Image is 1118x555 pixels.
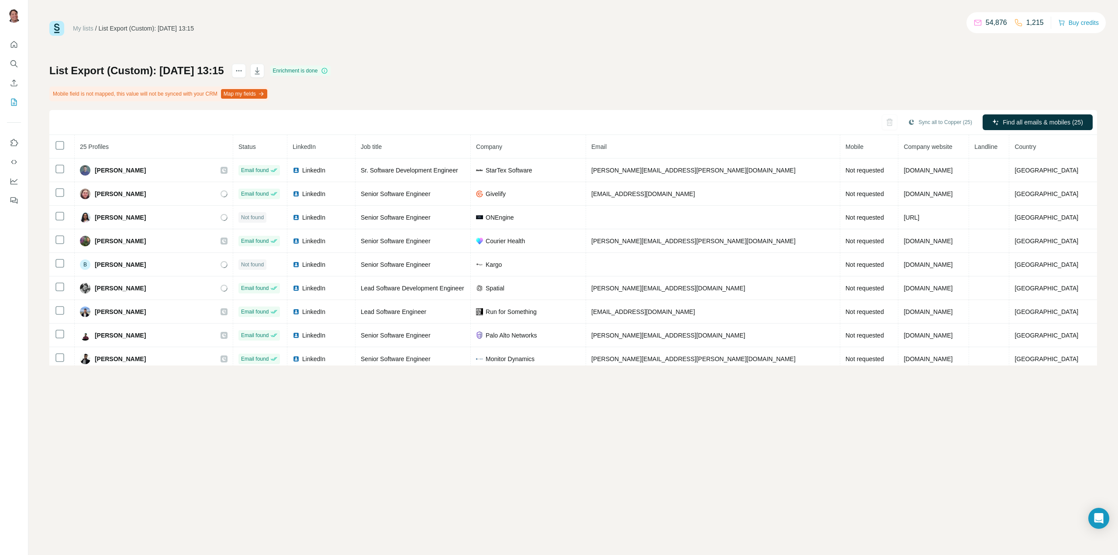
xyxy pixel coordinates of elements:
[1014,355,1078,362] span: [GEOGRAPHIC_DATA]
[476,215,483,219] img: company-logo
[845,238,884,245] span: Not requested
[591,355,796,362] span: [PERSON_NAME][EMAIL_ADDRESS][PERSON_NAME][DOMAIN_NAME]
[1014,167,1078,174] span: [GEOGRAPHIC_DATA]
[486,331,537,340] span: Palo Alto Networks
[904,285,952,292] span: [DOMAIN_NAME]
[80,330,90,341] img: Avatar
[845,285,884,292] span: Not requested
[904,238,952,245] span: [DOMAIN_NAME]
[361,167,458,174] span: Sr. Software Development Engineer
[1014,285,1078,292] span: [GEOGRAPHIC_DATA]
[486,284,504,293] span: Spatial
[293,238,300,245] img: LinkedIn logo
[302,307,325,316] span: LinkedIn
[95,355,146,363] span: [PERSON_NAME]
[302,355,325,363] span: LinkedIn
[95,24,97,33] li: /
[73,25,93,32] a: My lists
[361,143,382,150] span: Job title
[591,238,796,245] span: [PERSON_NAME][EMAIL_ADDRESS][PERSON_NAME][DOMAIN_NAME]
[1014,214,1078,221] span: [GEOGRAPHIC_DATA]
[221,89,267,99] button: Map my fields
[293,332,300,339] img: LinkedIn logo
[904,261,952,268] span: [DOMAIN_NAME]
[241,355,269,363] span: Email found
[80,165,90,176] img: Avatar
[270,65,331,76] div: Enrichment is done
[591,308,695,315] span: [EMAIL_ADDRESS][DOMAIN_NAME]
[591,167,796,174] span: [PERSON_NAME][EMAIL_ADDRESS][PERSON_NAME][DOMAIN_NAME]
[7,173,21,189] button: Dashboard
[904,167,952,174] span: [DOMAIN_NAME]
[361,261,431,268] span: Senior Software Engineer
[476,143,502,150] span: Company
[591,285,745,292] span: [PERSON_NAME][EMAIL_ADDRESS][DOMAIN_NAME]
[476,167,483,174] img: company-logo
[80,143,109,150] span: 25 Profiles
[7,56,21,72] button: Search
[80,236,90,246] img: Avatar
[845,190,884,197] span: Not requested
[591,143,607,150] span: Email
[476,355,483,362] img: company-logo
[293,261,300,268] img: LinkedIn logo
[95,331,146,340] span: [PERSON_NAME]
[241,190,269,198] span: Email found
[49,64,224,78] h1: List Export (Custom): [DATE] 13:15
[302,166,325,175] span: LinkedIn
[95,237,146,245] span: [PERSON_NAME]
[591,332,745,339] span: [PERSON_NAME][EMAIL_ADDRESS][DOMAIN_NAME]
[904,332,952,339] span: [DOMAIN_NAME]
[7,75,21,91] button: Enrich CSV
[476,285,483,292] img: company-logo
[1058,17,1099,29] button: Buy credits
[983,114,1093,130] button: Find all emails & mobiles (25)
[80,189,90,199] img: Avatar
[845,355,884,362] span: Not requested
[1003,118,1083,127] span: Find all emails & mobiles (25)
[986,17,1007,28] p: 54,876
[49,21,64,36] img: Surfe Logo
[238,143,256,150] span: Status
[1014,261,1078,268] span: [GEOGRAPHIC_DATA]
[486,237,525,245] span: Courier Health
[845,143,863,150] span: Mobile
[904,143,952,150] span: Company website
[904,308,952,315] span: [DOMAIN_NAME]
[904,214,919,221] span: [URL]
[902,116,978,129] button: Sync all to Copper (25)
[7,37,21,52] button: Quick start
[241,237,269,245] span: Email found
[80,212,90,223] img: Avatar
[7,135,21,151] button: Use Surfe on LinkedIn
[974,143,997,150] span: Landline
[302,190,325,198] span: LinkedIn
[95,260,146,269] span: [PERSON_NAME]
[7,9,21,23] img: Avatar
[302,284,325,293] span: LinkedIn
[293,285,300,292] img: LinkedIn logo
[904,355,952,362] span: [DOMAIN_NAME]
[1014,190,1078,197] span: [GEOGRAPHIC_DATA]
[486,355,535,363] span: Monitor Dynamics
[361,214,431,221] span: Senior Software Engineer
[845,167,884,174] span: Not requested
[49,86,269,101] div: Mobile field is not mapped, this value will not be synced with your CRM
[80,307,90,317] img: Avatar
[293,190,300,197] img: LinkedIn logo
[1014,308,1078,315] span: [GEOGRAPHIC_DATA]
[476,261,483,268] img: company-logo
[1026,17,1044,28] p: 1,215
[95,190,146,198] span: [PERSON_NAME]
[361,332,431,339] span: Senior Software Engineer
[95,284,146,293] span: [PERSON_NAME]
[241,331,269,339] span: Email found
[845,308,884,315] span: Not requested
[293,167,300,174] img: LinkedIn logo
[845,214,884,221] span: Not requested
[476,238,483,245] img: company-logo
[7,94,21,110] button: My lists
[241,214,264,221] span: Not found
[302,213,325,222] span: LinkedIn
[361,238,431,245] span: Senior Software Engineer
